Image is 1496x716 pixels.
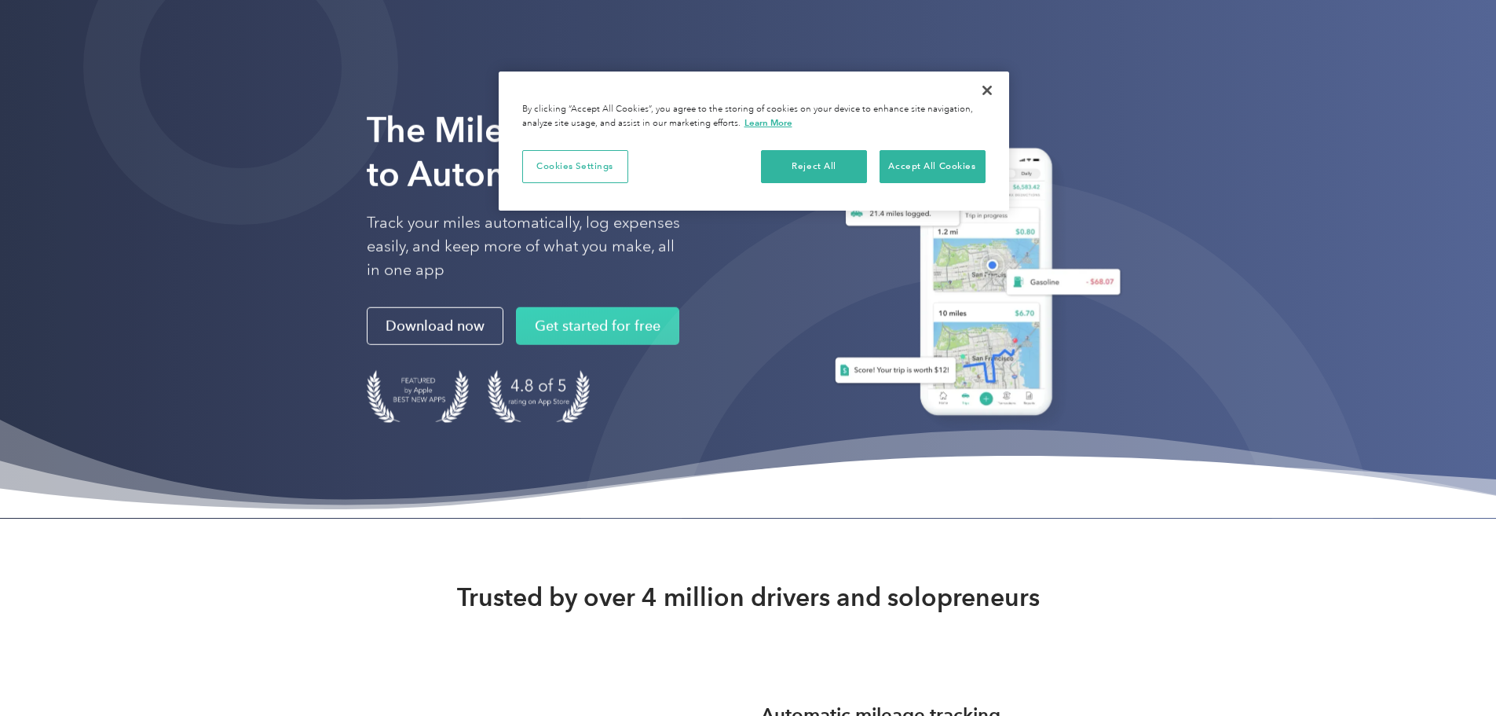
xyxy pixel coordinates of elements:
[367,211,681,282] p: Track your miles automatically, log expenses easily, and keep more of what you make, all in one app
[367,109,783,195] strong: The Mileage Tracking App to Automate Your Logs
[499,72,1009,211] div: Cookie banner
[367,307,503,345] a: Download now
[744,117,792,128] a: More information about your privacy, opens in a new tab
[880,150,986,183] button: Accept All Cookies
[970,73,1004,108] button: Close
[522,150,628,183] button: Cookies Settings
[499,72,1009,211] div: Privacy
[457,582,1040,613] strong: Trusted by over 4 million drivers and solopreneurs
[761,150,867,183] button: Reject All
[367,370,469,423] img: Badge for Featured by Apple Best New Apps
[488,370,590,423] img: 4.9 out of 5 stars on the app store
[516,307,679,345] a: Get started for free
[522,103,986,130] div: By clicking “Accept All Cookies”, you agree to the storing of cookies on your device to enhance s...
